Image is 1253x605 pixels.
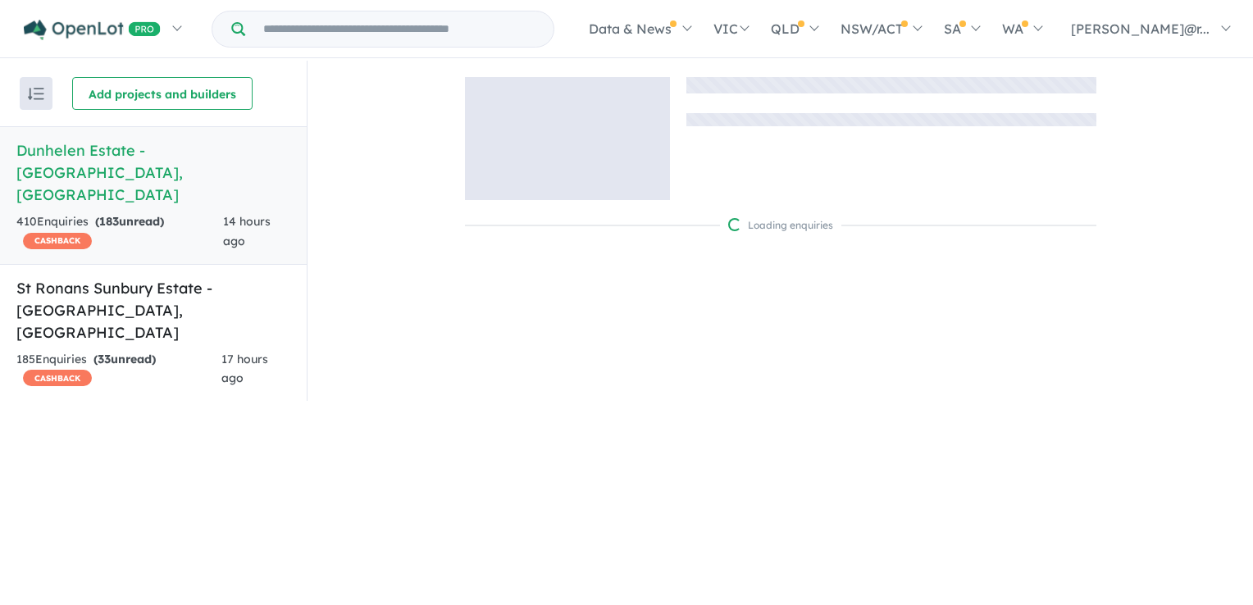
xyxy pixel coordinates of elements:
[24,20,161,40] img: Openlot PRO Logo White
[16,277,290,343] h5: St Ronans Sunbury Estate - [GEOGRAPHIC_DATA] , [GEOGRAPHIC_DATA]
[23,370,92,386] span: CASHBACK
[93,352,156,366] strong: ( unread)
[223,214,271,248] span: 14 hours ago
[1071,20,1210,37] span: [PERSON_NAME]@r...
[95,214,164,229] strong: ( unread)
[98,352,111,366] span: 33
[221,352,268,386] span: 17 hours ago
[23,233,92,249] span: CASHBACK
[16,139,290,206] h5: Dunhelen Estate - [GEOGRAPHIC_DATA] , [GEOGRAPHIC_DATA]
[16,212,223,252] div: 410 Enquir ies
[99,214,119,229] span: 183
[28,88,44,100] img: sort.svg
[728,217,833,234] div: Loading enquiries
[16,350,221,389] div: 185 Enquir ies
[248,11,550,47] input: Try estate name, suburb, builder or developer
[72,77,253,110] button: Add projects and builders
